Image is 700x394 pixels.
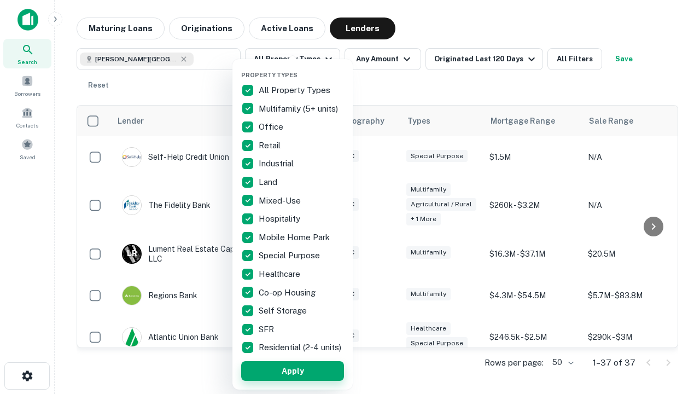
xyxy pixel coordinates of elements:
[259,102,340,115] p: Multifamily (5+ units)
[259,139,283,152] p: Retail
[259,304,309,317] p: Self Storage
[259,323,276,336] p: SFR
[241,72,297,78] span: Property Types
[259,341,343,354] p: Residential (2-4 units)
[241,361,344,381] button: Apply
[259,120,285,134] p: Office
[259,157,296,170] p: Industrial
[259,176,279,189] p: Land
[645,306,700,359] iframe: Chat Widget
[259,231,332,244] p: Mobile Home Park
[259,286,318,299] p: Co-op Housing
[259,84,332,97] p: All Property Types
[259,249,322,262] p: Special Purpose
[259,212,302,225] p: Hospitality
[259,268,302,281] p: Healthcare
[259,194,303,207] p: Mixed-Use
